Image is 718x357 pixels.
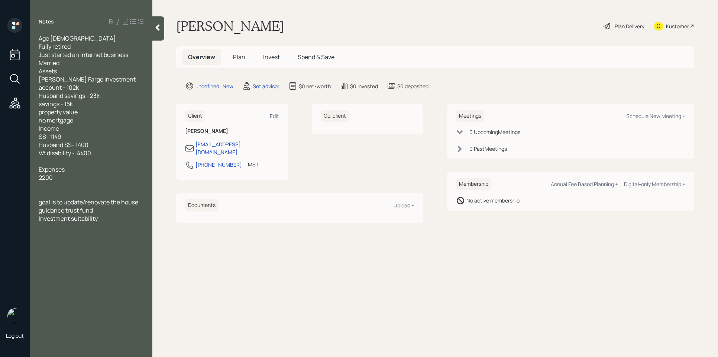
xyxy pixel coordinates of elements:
[469,128,520,136] div: 0 Upcoming Meeting s
[39,206,93,214] span: guidance trust fund
[233,53,245,61] span: Plan
[185,128,279,134] h6: [PERSON_NAME]
[39,165,65,173] span: Expenses
[321,110,349,122] h6: Co-client
[624,181,685,188] div: Digital-only Membership +
[253,82,279,90] div: Set advisor
[39,124,59,133] span: Income
[39,141,88,149] span: Husband SS- 1400
[39,92,100,100] span: Husband savings - 23k
[176,18,284,34] h1: [PERSON_NAME]
[248,160,259,168] div: MST
[7,308,22,323] img: retirable_logo.png
[263,53,280,61] span: Invest
[299,82,331,90] div: $0 net-worth
[195,140,279,156] div: [EMAIL_ADDRESS][DOMAIN_NAME]
[456,110,484,122] h6: Meetings
[615,22,644,30] div: Plan Delivery
[39,149,91,157] span: VA disability - 4400
[39,67,57,75] span: Assets
[188,53,215,61] span: Overview
[39,116,73,124] span: no mortgage
[39,173,53,182] span: 2200
[39,75,137,92] span: [PERSON_NAME] Fargo Investment account - 102k
[185,199,219,211] h6: Documents
[397,82,428,90] div: $0 deposited
[469,145,507,153] div: 0 Past Meeting s
[39,42,71,51] span: Fully retired
[298,53,334,61] span: Spend & Save
[195,161,242,169] div: [PHONE_NUMBER]
[350,82,378,90] div: $0 invested
[394,202,414,209] div: Upload +
[39,34,116,42] span: Age [DEMOGRAPHIC_DATA]
[39,18,54,25] label: Notes
[39,51,128,59] span: Just started an internet business
[6,332,24,339] div: Log out
[39,198,138,206] span: goal is to update/renovate the house
[626,112,685,119] div: Schedule New Meeting +
[666,22,689,30] div: Kustomer
[39,100,73,108] span: savings - 15k
[270,112,279,119] div: Edit
[185,110,205,122] h6: Client
[39,214,98,223] span: Investment suitability
[39,59,59,67] span: Married
[39,108,78,116] span: property value
[551,181,618,188] div: Annual Fee Based Planning +
[456,178,491,190] h6: Membership
[195,82,233,90] div: undefined · New
[39,133,61,141] span: SS- 1149
[466,197,520,204] div: No active membership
